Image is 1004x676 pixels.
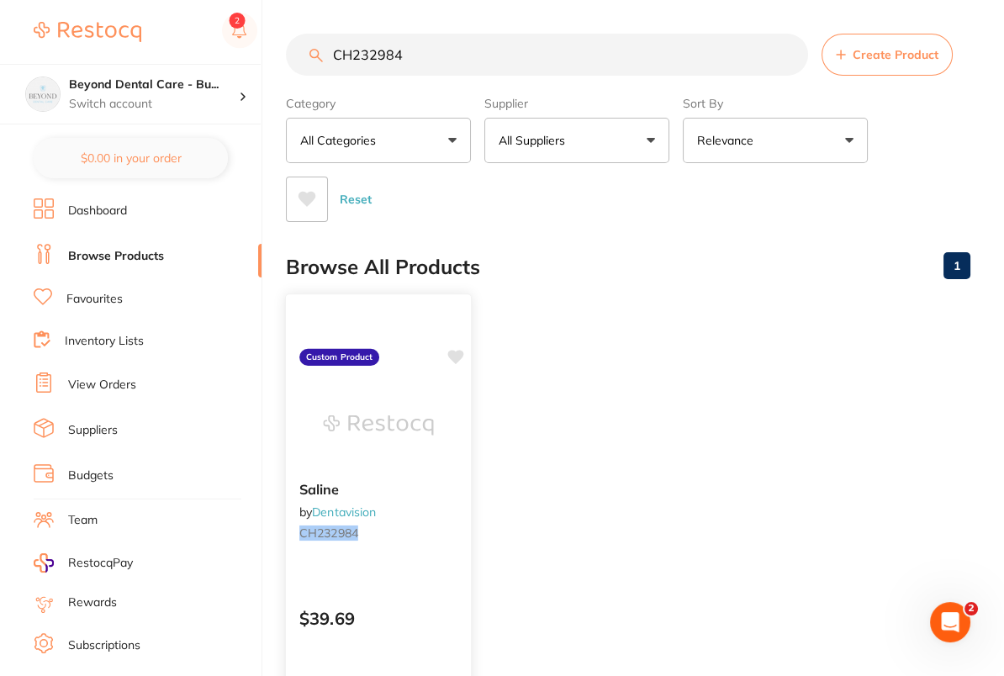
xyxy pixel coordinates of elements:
a: Subscriptions [68,637,140,654]
em: CH232984 [299,525,358,540]
a: Dentavision [312,504,376,520]
button: Create Product [822,34,953,76]
h4: Beyond Dental Care - Burpengary [69,77,239,93]
a: Favourites [66,291,123,308]
img: RestocqPay [34,553,54,573]
span: RestocqPay [68,555,133,572]
p: Relevance [697,132,760,149]
button: Reset [335,177,377,222]
p: Switch account [69,96,239,113]
button: Relevance [683,118,868,163]
a: Suppliers [68,422,118,439]
a: Team [68,512,98,529]
a: Restocq Logo [34,13,141,51]
a: Dashboard [68,203,127,219]
a: RestocqPay [34,553,133,573]
p: All Suppliers [499,132,572,149]
label: Sort By [683,96,868,111]
a: 1 [943,249,970,283]
label: Supplier [484,96,669,111]
img: Saline [323,383,433,467]
p: All Categories [300,132,383,149]
a: Rewards [68,594,117,611]
input: Search Products [286,34,808,76]
h2: Browse All Products [286,256,480,279]
a: Budgets [68,467,114,484]
img: Restocq Logo [34,22,141,42]
a: Browse Products [68,248,164,265]
button: All Categories [286,118,471,163]
iframe: Intercom live chat [930,602,970,642]
a: Inventory Lists [65,333,144,350]
p: $39.69 [299,609,457,628]
span: 2 [964,602,978,615]
span: Saline [299,480,339,497]
b: Saline [299,481,457,497]
button: $0.00 in your order [34,138,228,178]
a: View Orders [68,377,136,393]
label: Custom Product [299,349,379,366]
img: Beyond Dental Care - Burpengary [26,77,60,111]
button: All Suppliers [484,118,669,163]
label: Category [286,96,471,111]
span: by [299,504,376,520]
span: Create Product [853,48,938,61]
